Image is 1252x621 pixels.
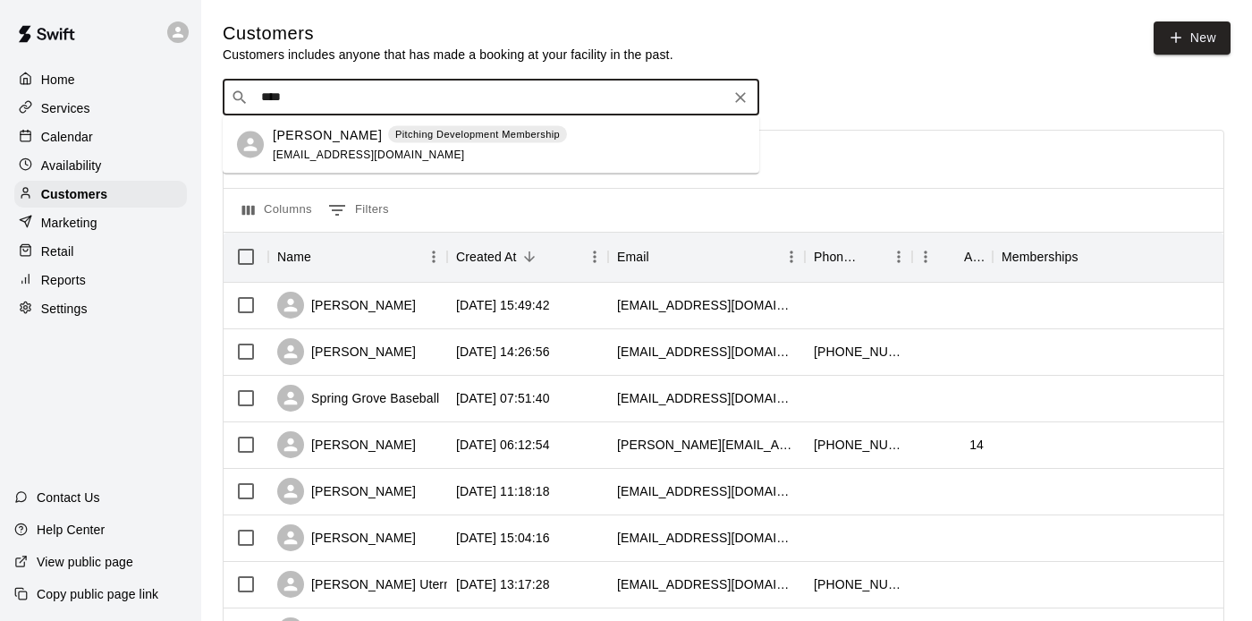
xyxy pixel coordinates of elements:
[268,232,447,282] div: Name
[41,271,86,289] p: Reports
[277,338,416,365] div: [PERSON_NAME]
[311,244,336,269] button: Sort
[617,389,796,407] div: president@springgrovebaseball.com
[608,232,805,282] div: Email
[617,575,796,593] div: ashley.whitmore90@yahoo.com
[277,385,439,412] div: Spring Grove Baseball
[447,232,608,282] div: Created At
[456,529,550,547] div: 2025-07-31 15:04:16
[939,244,964,269] button: Sort
[37,489,100,506] p: Contact Us
[41,214,97,232] p: Marketing
[456,296,550,314] div: 2025-08-13 15:49:42
[969,436,984,454] div: 14
[14,238,187,265] a: Retail
[273,125,382,144] p: [PERSON_NAME]
[223,21,673,46] h5: Customers
[223,46,673,64] p: Customers includes anyone that has made a booking at your facility in the past.
[14,123,187,150] a: Calendar
[456,389,550,407] div: 2025-08-08 07:51:40
[395,127,560,142] p: Pitching Development Membership
[277,524,416,551] div: [PERSON_NAME]
[456,482,550,500] div: 2025-08-05 11:18:18
[37,585,158,603] p: Copy public page link
[14,181,187,208] a: Customers
[912,232,993,282] div: Age
[14,209,187,236] a: Marketing
[885,243,912,270] button: Menu
[617,296,796,314] div: cndthatcher@yahoo.com
[14,66,187,93] a: Home
[964,232,984,282] div: Age
[14,95,187,122] a: Services
[814,575,903,593] div: +12406268823
[814,436,903,454] div: +17174348148
[649,244,674,269] button: Sort
[277,232,311,282] div: Name
[420,243,447,270] button: Menu
[41,128,93,146] p: Calendar
[14,152,187,179] a: Availability
[814,343,903,361] div: +17175153575
[1079,244,1104,269] button: Sort
[617,529,796,547] div: jessestank@gmail.com
[814,232,860,282] div: Phone Number
[456,343,550,361] div: 2025-08-10 14:26:56
[277,431,416,458] div: [PERSON_NAME]
[14,295,187,322] a: Settings
[456,575,550,593] div: 2025-07-25 13:17:28
[617,232,649,282] div: Email
[41,242,74,260] p: Retail
[912,243,939,270] button: Menu
[41,300,88,318] p: Settings
[1154,21,1231,55] a: New
[37,521,105,539] p: Help Center
[41,157,102,174] p: Availability
[860,244,885,269] button: Sort
[277,571,486,598] div: [PERSON_NAME] Utermahlen
[324,196,393,225] button: Show filters
[223,80,759,115] div: Search customers by name or email
[14,267,187,293] a: Reports
[277,292,416,319] div: [PERSON_NAME]
[456,436,550,454] div: 2025-08-06 06:12:54
[273,148,465,160] span: [EMAIL_ADDRESS][DOMAIN_NAME]
[778,243,805,270] button: Menu
[728,85,753,110] button: Clear
[41,99,90,117] p: Services
[41,185,107,203] p: Customers
[581,243,608,270] button: Menu
[617,436,796,454] div: christopher.tawney@kloeckner.com
[517,244,542,269] button: Sort
[237,132,264,158] div: Brandon Clabaugh
[617,482,796,500] div: kkauffmann42@gmail.com
[1002,232,1079,282] div: Memberships
[617,343,796,361] div: jwmcmahon4@gmail.com
[805,232,912,282] div: Phone Number
[238,196,317,225] button: Select columns
[277,478,416,505] div: [PERSON_NAME]
[37,553,133,571] p: View public page
[41,71,75,89] p: Home
[456,232,517,282] div: Created At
